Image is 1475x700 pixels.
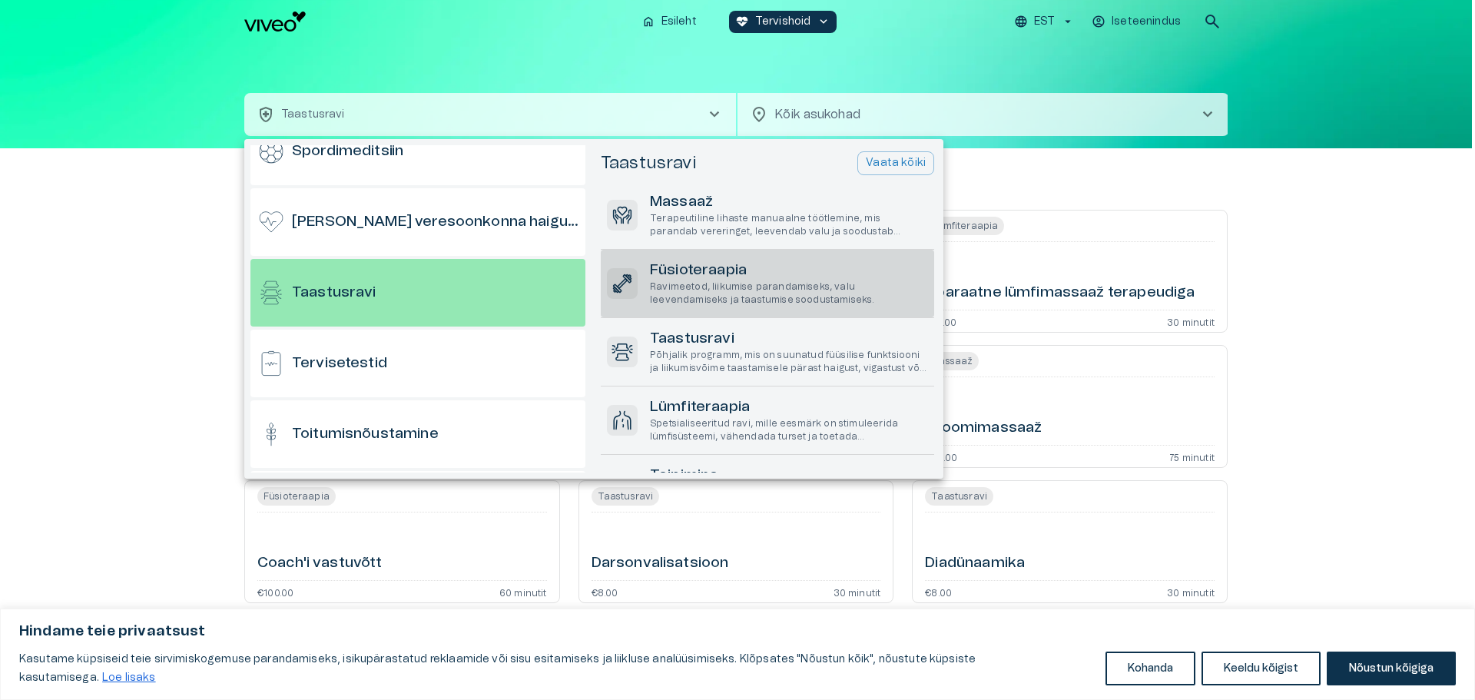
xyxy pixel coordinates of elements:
[650,212,928,238] p: Terapeutiline lihaste manuaalne töötlemine, mis parandab vereringet, leevendab valu ja soodustab ...
[292,424,439,445] h6: Toitumisnõustamine
[19,622,1456,641] p: Hindame teie privaatsust
[1327,652,1456,685] button: Nõustun kõigiga
[650,397,928,418] h6: Lümfiteraapia
[650,260,928,281] h6: Füsioteraapia
[650,466,928,486] h6: Teipimine
[866,155,926,171] p: Vaata kõiki
[1105,652,1195,685] button: Kohanda
[292,141,403,162] h6: Spordimeditsiin
[601,152,697,174] h5: Taastusravi
[857,151,934,175] button: Vaata kõiki
[650,417,928,443] p: Spetsialiseeritud ravi, mille eesmärk on stimuleerida lümfisüsteemi, vähendada turset ja toetada ...
[1202,652,1321,685] button: Keeldu kõigist
[101,672,157,684] a: Loe lisaks
[78,12,101,25] span: Help
[292,212,579,233] h6: [PERSON_NAME] veresoonkonna haigused
[19,650,1094,687] p: Kasutame küpsiseid teie sirvimiskogemuse parandamiseks, isikupärastatud reklaamide või sisu esita...
[650,349,928,375] p: Põhjalik programm, mis on suunatud füüsilise funktsiooni ja liikumisvõime taastamisele pärast hai...
[292,353,387,374] h6: Tervisetestid
[650,329,928,350] h6: Taastusravi
[292,283,376,304] h6: Taastusravi
[650,192,928,213] h6: Massaaž
[650,280,928,307] p: Ravimeetod, liikumise parandamiseks, valu leevendamiseks ja taastumise soodustamiseks.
